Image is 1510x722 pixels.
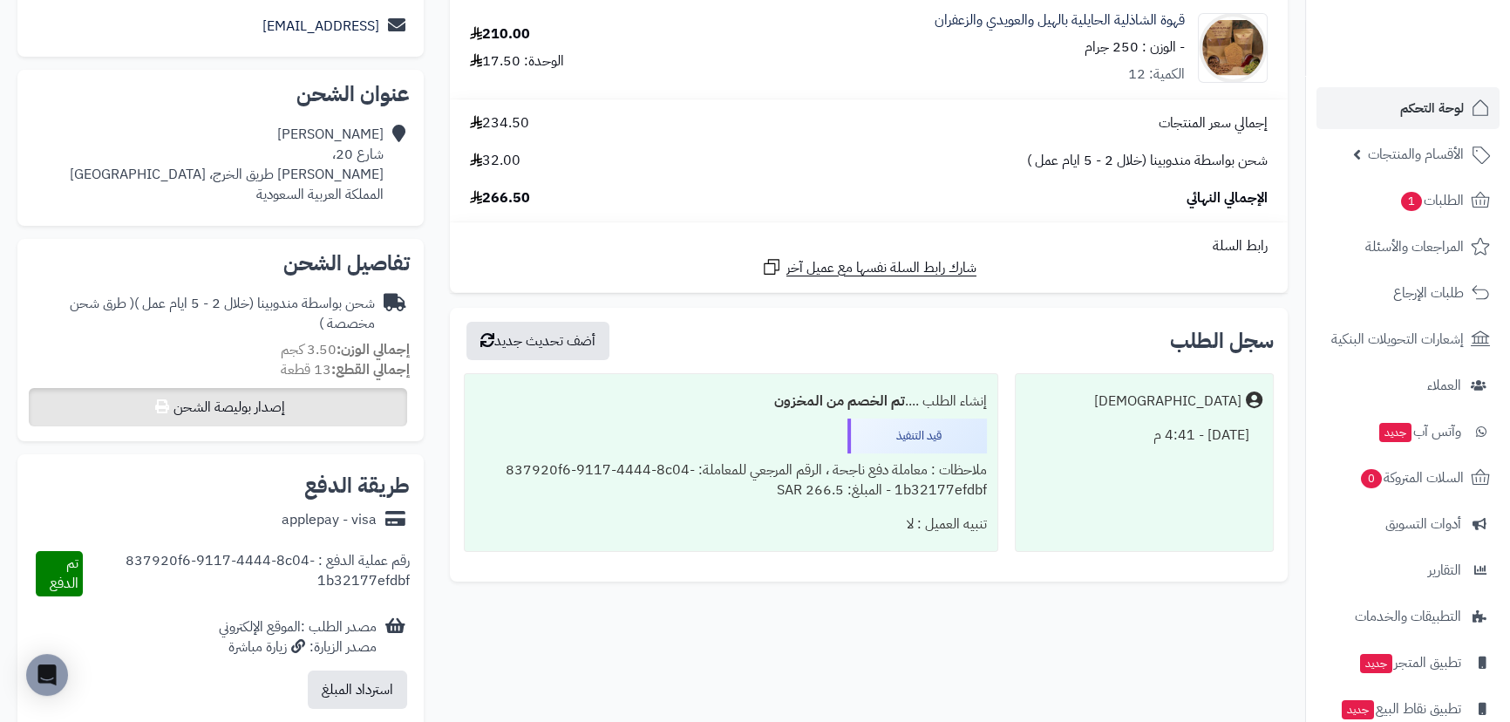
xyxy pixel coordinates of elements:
[1428,558,1461,582] span: التقارير
[219,637,377,657] div: مصدر الزيارة: زيارة مباشرة
[282,510,377,530] div: applepay - visa
[304,475,410,496] h2: طريقة الدفع
[1187,188,1268,208] span: الإجمالي النهائي
[1316,87,1500,129] a: لوحة التحكم
[1316,457,1500,499] a: السلات المتروكة0
[1316,226,1500,268] a: المراجعات والأسئلة
[70,293,375,334] span: ( طرق شحن مخصصة )
[1159,113,1268,133] span: إجمالي سعر المنتجات
[1401,192,1422,211] span: 1
[31,253,410,274] h2: تفاصيل الشحن
[331,359,410,380] strong: إجمالي القطع:
[470,24,530,44] div: 210.00
[1316,411,1500,453] a: وآتس آبجديد
[1400,96,1464,120] span: لوحة التحكم
[1361,469,1382,488] span: 0
[281,339,410,360] small: 3.50 كجم
[1316,180,1500,221] a: الطلبات1
[1377,419,1461,444] span: وآتس آب
[1340,697,1461,721] span: تطبيق نقاط البيع
[1316,642,1500,684] a: تطبيق المتجرجديد
[1085,37,1185,58] small: - الوزن : 250 جرام
[786,258,976,278] span: شارك رابط السلة نفسها مع عميل آخر
[475,453,987,507] div: ملاحظات : معاملة دفع ناجحة ، الرقم المرجعي للمعاملة: 837920f6-9117-4444-8c04-1b32177efdbf - المبل...
[83,551,409,596] div: رقم عملية الدفع : 837920f6-9117-4444-8c04-1b32177efdbf
[31,84,410,105] h2: عنوان الشحن
[1385,512,1461,536] span: أدوات التسويق
[1368,142,1464,167] span: الأقسام والمنتجات
[847,419,987,453] div: قيد التنفيذ
[935,10,1185,31] a: قهوة الشاذلية الحايلية بالهيل والعويدي والزعفران
[70,125,384,204] div: [PERSON_NAME] شارع 20، [PERSON_NAME] طريق الخرج، [GEOGRAPHIC_DATA] المملكة العربية السعودية
[1331,327,1464,351] span: إشعارات التحويلات البنكية
[1316,318,1500,360] a: إشعارات التحويلات البنكية
[29,388,407,426] button: إصدار بوليصة الشحن
[1316,364,1500,406] a: العملاء
[475,507,987,541] div: تنبيه العميل : لا
[470,51,564,72] div: الوحدة: 17.50
[26,654,68,696] div: Open Intercom Messenger
[1316,503,1500,545] a: أدوات التسويق
[1199,13,1267,83] img: 1704009880-WhatsApp%20Image%202023-12-31%20at%209.42.12%20AM%20(1)-90x90.jpeg
[470,113,529,133] span: 234.50
[1399,188,1464,213] span: الطلبات
[1360,654,1392,673] span: جديد
[1170,330,1274,351] h3: سجل الطلب
[1342,700,1374,719] span: جديد
[337,339,410,360] strong: إجمالي الوزن:
[281,359,410,380] small: 13 قطعة
[761,256,976,278] a: شارك رابط السلة نفسها مع عميل آخر
[1359,466,1464,490] span: السلات المتروكة
[470,188,530,208] span: 266.50
[1316,596,1500,637] a: التطبيقات والخدمات
[1355,604,1461,629] span: التطبيقات والخدمات
[1393,281,1464,305] span: طلبات الإرجاع
[1027,151,1268,171] span: شحن بواسطة مندوبينا (خلال 2 - 5 ايام عمل )
[31,294,375,334] div: شحن بواسطة مندوبينا (خلال 2 - 5 ايام عمل )
[1094,392,1241,412] div: [DEMOGRAPHIC_DATA]
[1316,549,1500,591] a: التقارير
[1427,373,1461,398] span: العملاء
[262,16,379,37] a: [EMAIL_ADDRESS]
[1128,65,1185,85] div: الكمية: 12
[470,151,520,171] span: 32.00
[1365,235,1464,259] span: المراجعات والأسئلة
[475,385,987,419] div: إنشاء الطلب ....
[457,236,1281,256] div: رابط السلة
[466,322,609,360] button: أضف تحديث جديد
[1316,272,1500,314] a: طلبات الإرجاع
[1358,650,1461,675] span: تطبيق المتجر
[308,671,407,709] button: استرداد المبلغ
[1379,423,1411,442] span: جديد
[50,553,78,594] span: تم الدفع
[1026,419,1262,453] div: [DATE] - 4:41 م
[774,391,905,412] b: تم الخصم من المخزون
[219,617,377,657] div: مصدر الطلب :الموقع الإلكتروني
